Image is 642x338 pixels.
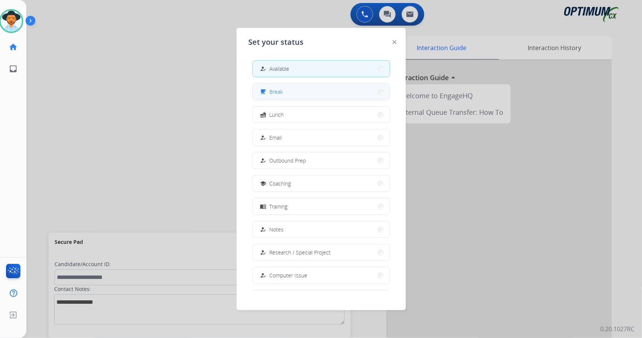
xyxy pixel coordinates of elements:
[1,11,22,32] img: avatar
[260,203,266,210] mat-icon: menu_book
[253,84,390,100] button: Break
[260,249,266,256] mat-icon: how_to_reg
[253,244,390,260] button: Research / Special Project
[270,225,284,233] span: Notes
[260,180,266,187] mat-icon: school
[253,175,390,192] button: Coaching
[260,134,266,141] mat-icon: how_to_reg
[253,152,390,169] button: Outbound Prep
[270,271,308,279] span: Computer Issue
[270,202,288,210] span: Training
[270,65,290,73] span: Available
[270,88,283,96] span: Break
[253,267,390,283] button: Computer Issue
[253,290,390,306] button: Internet Issue
[260,272,266,279] mat-icon: how_to_reg
[270,111,284,119] span: Lunch
[270,134,282,142] span: Email
[9,43,18,52] mat-icon: home
[253,129,390,146] button: Email
[249,37,304,47] span: Set your status
[393,40,396,44] img: close-button
[270,248,331,256] span: Research / Special Project
[270,180,291,187] span: Coaching
[260,157,266,164] mat-icon: how_to_reg
[600,324,634,333] p: 0.20.1027RC
[253,107,390,123] button: Lunch
[260,65,266,72] mat-icon: how_to_reg
[270,157,306,164] span: Outbound Prep
[260,226,266,233] mat-icon: how_to_reg
[260,88,266,95] mat-icon: free_breakfast
[253,198,390,215] button: Training
[253,221,390,238] button: Notes
[253,61,390,77] button: Available
[9,64,18,73] mat-icon: inbox
[260,111,266,118] mat-icon: fastfood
